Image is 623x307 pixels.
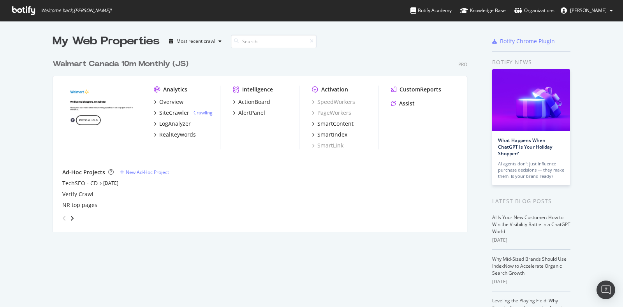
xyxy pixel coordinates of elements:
img: walmart.ca [62,86,141,149]
a: Overview [154,98,183,106]
span: Julianna McDermott [570,7,607,14]
a: Verify Crawl [62,190,93,198]
div: SiteCrawler [159,109,189,117]
div: Latest Blog Posts [492,197,570,205]
div: [DATE] [492,237,570,244]
a: PageWorkers [312,109,351,117]
a: AlertPanel [233,109,265,117]
div: grid [53,49,473,232]
div: angle-right [69,214,75,222]
a: NR top pages [62,201,97,209]
div: Organizations [514,7,554,14]
a: Why Mid-Sized Brands Should Use IndexNow to Accelerate Organic Search Growth [492,256,567,276]
a: What Happens When ChatGPT Is Your Holiday Shopper? [498,137,552,157]
div: Open Intercom Messenger [597,281,615,299]
a: SiteCrawler- Crawling [154,109,213,117]
button: [PERSON_NAME] [554,4,619,17]
div: ActionBoard [238,98,270,106]
button: Most recent crawl [166,35,225,47]
div: Botify Chrome Plugin [500,37,555,45]
a: SpeedWorkers [312,98,355,106]
a: SmartContent [312,120,354,128]
a: Walmart Canada 10m Monthly (JS) [53,58,192,70]
div: Botify Academy [410,7,452,14]
input: Search [231,35,317,48]
div: AlertPanel [238,109,265,117]
a: New Ad-Hoc Project [120,169,169,175]
a: SmartIndex [312,131,347,139]
div: Assist [399,100,415,107]
a: SmartLink [312,142,343,149]
span: Welcome back, [PERSON_NAME] ! [41,7,111,14]
div: My Web Properties [53,33,160,49]
div: Walmart Canada 10m Monthly (JS) [53,58,188,70]
a: CustomReports [391,86,441,93]
div: CustomReports [399,86,441,93]
a: [DATE] [103,180,118,186]
img: What Happens When ChatGPT Is Your Holiday Shopper? [492,69,570,131]
div: Most recent crawl [176,39,215,44]
div: - [191,109,213,116]
div: Ad-Hoc Projects [62,168,105,176]
div: Overview [159,98,183,106]
div: LogAnalyzer [159,120,191,128]
div: Activation [321,86,348,93]
div: [DATE] [492,278,570,285]
div: Knowledge Base [460,7,506,14]
div: AI agents don’t just influence purchase decisions — they make them. Is your brand ready? [498,161,564,179]
div: angle-left [59,212,69,225]
div: New Ad-Hoc Project [126,169,169,175]
a: ActionBoard [233,98,270,106]
div: Pro [458,61,467,68]
div: RealKeywords [159,131,196,139]
div: SmartIndex [317,131,347,139]
a: RealKeywords [154,131,196,139]
div: Intelligence [242,86,273,93]
a: Botify Chrome Plugin [492,37,555,45]
a: Assist [391,100,415,107]
a: TechSEO - CD [62,179,98,187]
a: AI Is Your New Customer: How to Win the Visibility Battle in a ChatGPT World [492,214,570,235]
a: LogAnalyzer [154,120,191,128]
div: Analytics [163,86,187,93]
div: SmartContent [317,120,354,128]
a: Crawling [194,109,213,116]
div: Botify news [492,58,570,67]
